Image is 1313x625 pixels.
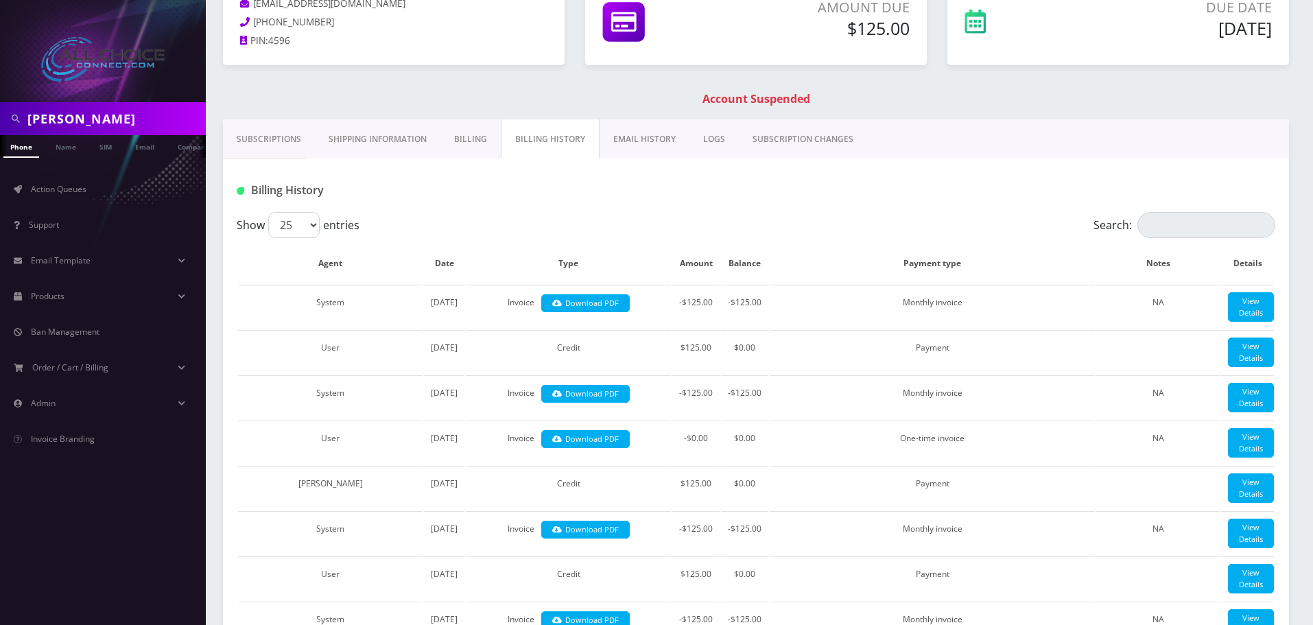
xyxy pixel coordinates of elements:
[431,342,458,353] span: [DATE]
[466,556,671,600] td: Credit
[49,135,83,156] a: Name
[27,106,202,132] input: Search in Company
[238,421,423,464] td: User
[1074,18,1272,38] h5: [DATE]
[1093,212,1275,238] label: Search:
[1228,338,1274,367] a: View Details
[541,294,630,313] a: Download PDF
[238,285,423,329] td: System
[226,93,1286,106] h1: Account Suspended
[721,244,768,283] th: Balance
[31,397,56,409] span: Admin
[721,285,768,329] td: -$125.00
[31,183,86,195] span: Action Queues
[93,135,119,156] a: SIM
[268,212,320,238] select: Showentries
[431,568,458,580] span: [DATE]
[721,375,768,419] td: -$125.00
[238,330,423,374] td: User
[440,119,501,159] a: Billing
[1228,383,1274,412] a: View Details
[672,244,720,283] th: Amount
[466,244,671,283] th: Type
[41,37,165,82] img: All Choice Connect
[238,244,423,283] th: Agent
[770,244,1095,283] th: Payment type
[1228,564,1274,593] a: View Details
[541,385,630,403] a: Download PDF
[1137,212,1275,238] input: Search:
[1228,519,1274,548] a: View Details
[1096,244,1220,283] th: Notes
[721,466,768,510] td: $0.00
[770,375,1095,419] td: Monthly invoice
[672,466,720,510] td: $125.00
[31,433,95,445] span: Invoice Branding
[1228,292,1274,322] a: View Details
[466,285,671,329] td: Invoice
[541,521,630,539] a: Download PDF
[1096,375,1220,419] td: NA
[739,18,910,38] h5: $125.00
[31,290,64,302] span: Products
[770,466,1095,510] td: Payment
[238,511,423,555] td: System
[238,556,423,600] td: User
[238,375,423,419] td: System
[770,511,1095,555] td: Monthly invoice
[1096,511,1220,555] td: NA
[1096,285,1220,329] td: NA
[672,421,720,464] td: -$0.00
[431,613,458,625] span: [DATE]
[466,421,671,464] td: Invoice
[721,421,768,464] td: $0.00
[689,119,739,159] a: LOGS
[501,119,600,159] a: Billing History
[237,212,359,238] label: Show entries
[431,523,458,534] span: [DATE]
[1228,428,1274,458] a: View Details
[171,135,217,156] a: Company
[431,296,458,308] span: [DATE]
[237,184,569,197] h1: Billing History
[32,362,108,373] span: Order / Cart / Billing
[770,556,1095,600] td: Payment
[238,466,423,510] td: [PERSON_NAME]
[770,421,1095,464] td: One-time invoice
[466,466,671,510] td: Credit
[541,430,630,449] a: Download PDF
[770,285,1095,329] td: Monthly invoice
[253,16,334,28] span: [PHONE_NUMBER]
[240,34,268,48] a: PIN:
[672,285,720,329] td: -$125.00
[128,135,161,156] a: Email
[721,330,768,374] td: $0.00
[3,135,39,158] a: Phone
[31,326,99,338] span: Ban Management
[721,556,768,600] td: $0.00
[1096,421,1220,464] td: NA
[1228,473,1274,503] a: View Details
[466,511,671,555] td: Invoice
[770,330,1095,374] td: Payment
[672,556,720,600] td: $125.00
[431,387,458,399] span: [DATE]
[1221,244,1274,283] th: Details
[672,330,720,374] td: $125.00
[600,119,689,159] a: EMAIL HISTORY
[431,432,458,444] span: [DATE]
[315,119,440,159] a: Shipping Information
[223,119,315,159] a: Subscriptions
[466,330,671,374] td: Credit
[466,375,671,419] td: Invoice
[31,255,91,266] span: Email Template
[672,511,720,555] td: -$125.00
[29,219,59,231] span: Support
[431,477,458,489] span: [DATE]
[672,375,720,419] td: -$125.00
[721,511,768,555] td: -$125.00
[268,34,290,47] span: 4596
[739,119,867,159] a: SUBSCRIPTION CHANGES
[424,244,464,283] th: Date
